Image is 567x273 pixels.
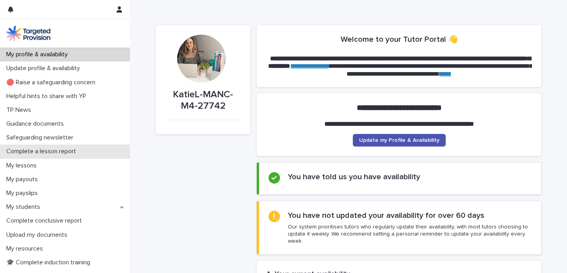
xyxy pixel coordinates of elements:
[3,259,96,266] p: 🎓 Complete induction training
[3,93,93,100] p: Helpful hints to share with YP
[3,120,70,128] p: Guidance documents
[353,134,446,147] a: Update my Profile & Availability
[3,189,44,197] p: My payslips
[3,65,86,72] p: Update profile & availability
[3,134,80,141] p: Safeguarding newsletter
[3,217,88,225] p: Complete conclusive report
[288,211,484,220] h2: You have not updated your availability for over 60 days
[341,35,458,44] h2: Welcome to your Tutor Portal 👋
[6,26,50,41] img: M5nRWzHhSzIhMunXDL62
[359,137,439,143] span: Update my Profile & Availability
[288,172,420,182] h2: You have told us you have availability
[3,148,82,155] p: Complete a lesson report
[3,162,43,169] p: My lessons
[3,79,102,86] p: 🔴 Raise a safeguarding concern
[288,223,532,245] p: Our system prioritises tutors who regularly update their availability, with most tutors choosing ...
[3,231,74,239] p: Upload my documents
[3,51,74,58] p: My profile & availability
[165,89,241,112] p: KatieL-MANC-M4-27742
[3,245,49,253] p: My resources
[3,106,37,114] p: TP News
[3,176,44,183] p: My payouts
[3,203,46,211] p: My students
